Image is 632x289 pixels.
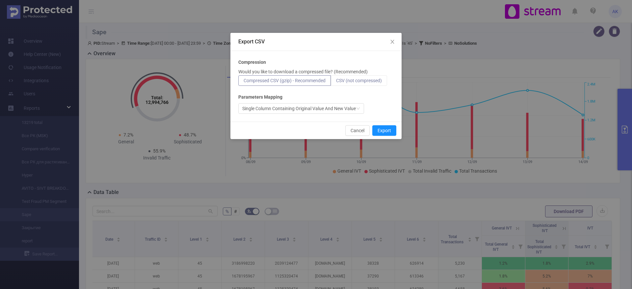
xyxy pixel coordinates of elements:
[238,38,394,45] div: Export CSV
[244,78,326,83] span: Compressed CSV (gzip) - Recommended
[238,94,282,101] b: Parameters Mapping
[238,68,368,75] p: Would you like to download a compressed file? (Recommended)
[372,125,396,136] button: Export
[238,59,266,66] b: Compression
[242,104,356,113] div: Single Column Containing Original Value And New Value
[345,125,370,136] button: Cancel
[383,33,402,51] button: Close
[356,107,360,111] i: icon: down
[390,39,395,44] i: icon: close
[336,78,382,83] span: CSV (not compressed)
